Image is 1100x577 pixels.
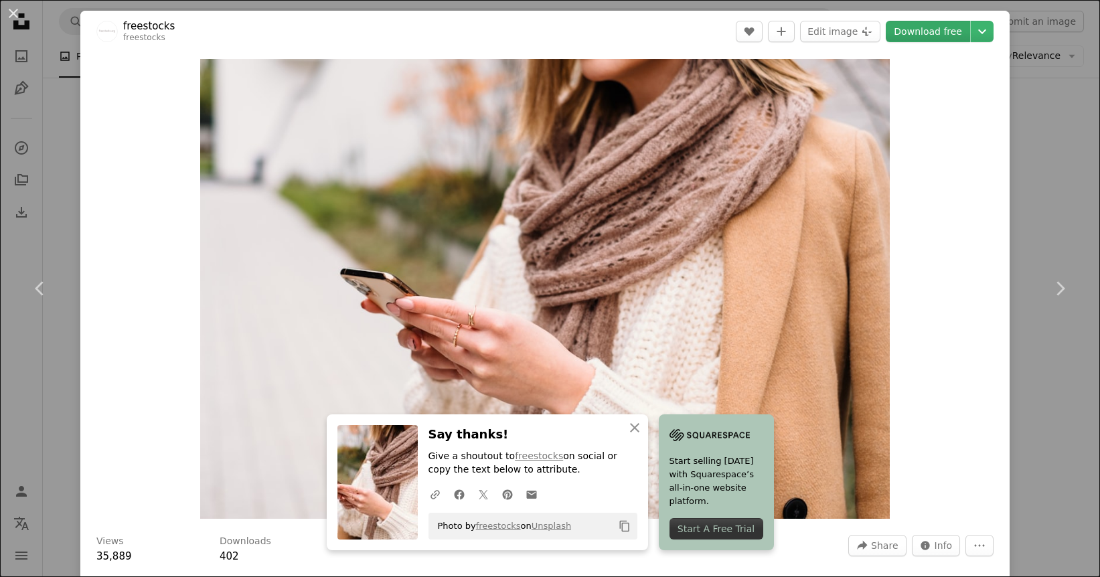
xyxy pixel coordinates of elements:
[428,450,637,477] p: Give a shoutout to on social or copy the text below to attribute.
[200,59,890,519] button: Zoom in on this image
[123,33,165,42] a: freestocks
[476,521,521,531] a: freestocks
[800,21,880,42] button: Edit image
[768,21,795,42] button: Add to Collection
[96,535,124,548] h3: Views
[428,425,637,444] h3: Say thanks!
[670,518,763,540] div: Start A Free Trial
[431,515,572,537] span: Photo by on
[220,550,239,562] span: 402
[670,425,750,445] img: file-1705255347840-230a6ab5bca9image
[96,21,118,42] img: Go to freestocks's profile
[520,481,544,507] a: Share over email
[848,535,906,556] button: Share this image
[670,455,763,508] span: Start selling [DATE] with Squarespace’s all-in-one website platform.
[1020,224,1100,353] a: Next
[971,21,994,42] button: Choose download size
[447,481,471,507] a: Share on Facebook
[200,59,890,519] img: a woman holding a phone
[886,21,970,42] a: Download free
[965,535,994,556] button: More Actions
[471,481,495,507] a: Share on Twitter
[736,21,763,42] button: Like
[515,450,563,461] a: freestocks
[613,515,636,538] button: Copy to clipboard
[532,521,571,531] a: Unsplash
[123,19,175,33] a: freestocks
[220,535,271,548] h3: Downloads
[912,535,961,556] button: Stats about this image
[935,535,953,556] span: Info
[659,414,774,550] a: Start selling [DATE] with Squarespace’s all-in-one website platform.Start A Free Trial
[871,535,898,556] span: Share
[495,481,520,507] a: Share on Pinterest
[96,550,132,562] span: 35,889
